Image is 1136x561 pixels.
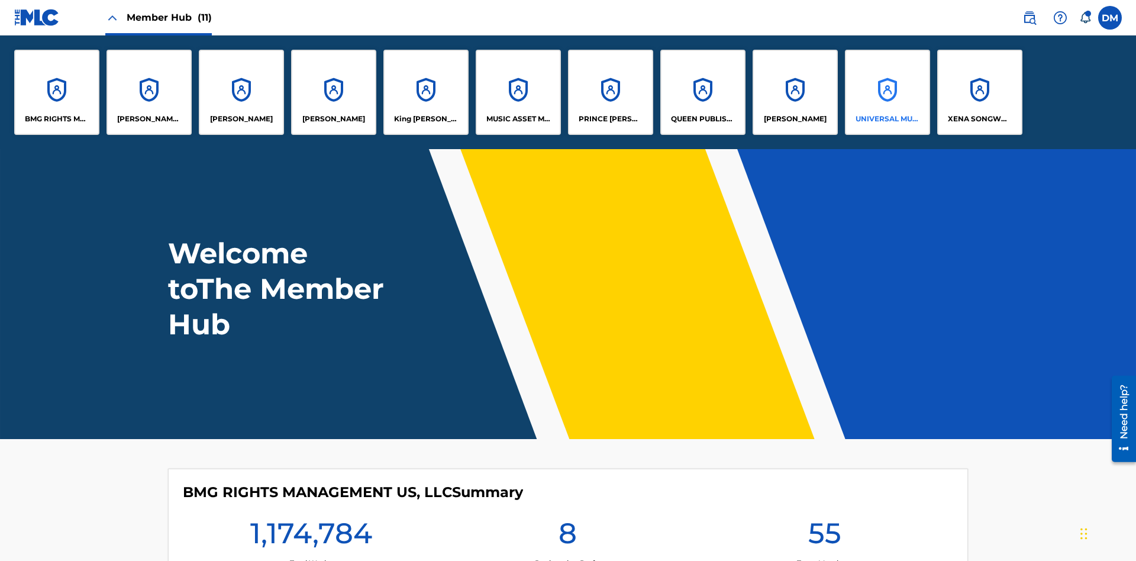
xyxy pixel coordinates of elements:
a: AccountsQUEEN PUBLISHA [660,50,745,135]
div: Notifications [1079,12,1091,24]
p: PRINCE MCTESTERSON [579,114,643,124]
p: King McTesterson [394,114,459,124]
p: XENA SONGWRITER [948,114,1012,124]
a: Accounts[PERSON_NAME] [291,50,376,135]
a: AccountsKing [PERSON_NAME] [383,50,469,135]
span: Member Hub [127,11,212,24]
a: AccountsBMG RIGHTS MANAGEMENT US, LLC [14,50,99,135]
p: QUEEN PUBLISHA [671,114,735,124]
iframe: Chat Widget [1077,504,1136,561]
a: AccountsUNIVERSAL MUSIC PUB GROUP [845,50,930,135]
a: Accounts[PERSON_NAME] [199,50,284,135]
p: EYAMA MCSINGER [302,114,365,124]
img: Close [105,11,120,25]
p: CLEO SONGWRITER [117,114,182,124]
a: AccountsMUSIC ASSET MANAGEMENT (MAM) [476,50,561,135]
h1: 55 [808,515,841,558]
div: Drag [1080,516,1087,552]
iframe: Resource Center [1103,371,1136,468]
p: UNIVERSAL MUSIC PUB GROUP [856,114,920,124]
p: BMG RIGHTS MANAGEMENT US, LLC [25,114,89,124]
h1: Welcome to The Member Hub [168,236,389,342]
p: ELVIS COSTELLO [210,114,273,124]
span: (11) [198,12,212,23]
a: Accounts[PERSON_NAME] [753,50,838,135]
a: AccountsPRINCE [PERSON_NAME] [568,50,653,135]
a: Accounts[PERSON_NAME] SONGWRITER [106,50,192,135]
h4: BMG RIGHTS MANAGEMENT US, LLC [183,483,523,501]
h1: 1,174,784 [250,515,372,558]
p: MUSIC ASSET MANAGEMENT (MAM) [486,114,551,124]
p: RONALD MCTESTERSON [764,114,827,124]
a: Public Search [1018,6,1041,30]
img: help [1053,11,1067,25]
a: AccountsXENA SONGWRITER [937,50,1022,135]
img: MLC Logo [14,9,60,26]
div: Help [1048,6,1072,30]
h1: 8 [559,515,577,558]
div: User Menu [1098,6,1122,30]
img: search [1022,11,1037,25]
